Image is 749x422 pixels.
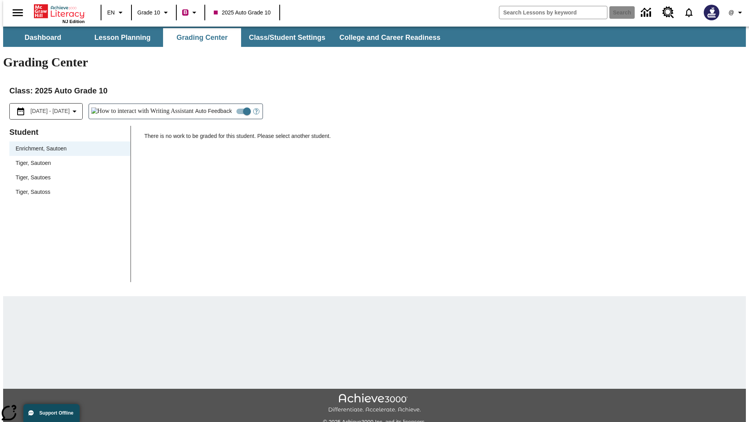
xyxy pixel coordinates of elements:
[4,28,82,47] button: Dashboard
[179,5,202,20] button: Boost Class color is violet red. Change class color
[243,28,332,47] button: Class/Student Settings
[499,6,607,19] input: search field
[9,141,130,156] div: Enrichment, Sautoen
[3,27,746,47] div: SubNavbar
[250,104,263,119] button: Open Help for Writing Assistant
[16,188,124,196] span: Tiger, Sautoss
[9,156,130,170] div: Tiger, Sautoen
[16,145,124,153] span: Enrichment, Sautoen
[137,9,160,17] span: Grade 10
[636,2,658,23] a: Data Center
[83,28,162,47] button: Lesson Planning
[144,132,740,146] p: There is no work to be graded for this student. Please select another student.
[62,19,85,24] span: NJ Edition
[134,5,174,20] button: Grade: Grade 10, Select a grade
[30,107,70,115] span: [DATE] - [DATE]
[214,9,270,17] span: 2025 Auto Grade 10
[724,5,749,20] button: Profile/Settings
[328,393,421,413] img: Achieve3000 Differentiate Accelerate Achieve
[9,126,130,138] p: Student
[699,2,724,23] button: Select a new avatar
[9,170,130,185] div: Tiger, Sautoes
[195,107,232,115] span: Auto Feedback
[3,28,447,47] div: SubNavbar
[70,107,79,116] svg: Collapse Date Range Filter
[728,9,734,17] span: @
[6,1,29,24] button: Open side menu
[13,107,79,116] button: Select the date range menu item
[183,7,187,17] span: B
[704,5,719,20] img: Avatar
[39,410,73,416] span: Support Offline
[91,107,194,115] img: How to interact with Writing Assistant
[34,4,85,19] a: Home
[9,84,740,97] h2: Class : 2025 Auto Grade 10
[9,185,130,199] div: Tiger, Sautoss
[333,28,447,47] button: College and Career Readiness
[34,3,85,24] div: Home
[679,2,699,23] a: Notifications
[16,159,124,167] span: Tiger, Sautoen
[16,173,124,182] span: Tiger, Sautoes
[23,404,80,422] button: Support Offline
[3,55,746,70] h1: Grading Center
[658,2,679,23] a: Resource Center, Will open in new tab
[104,5,129,20] button: Language: EN, Select a language
[107,9,115,17] span: EN
[163,28,241,47] button: Grading Center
